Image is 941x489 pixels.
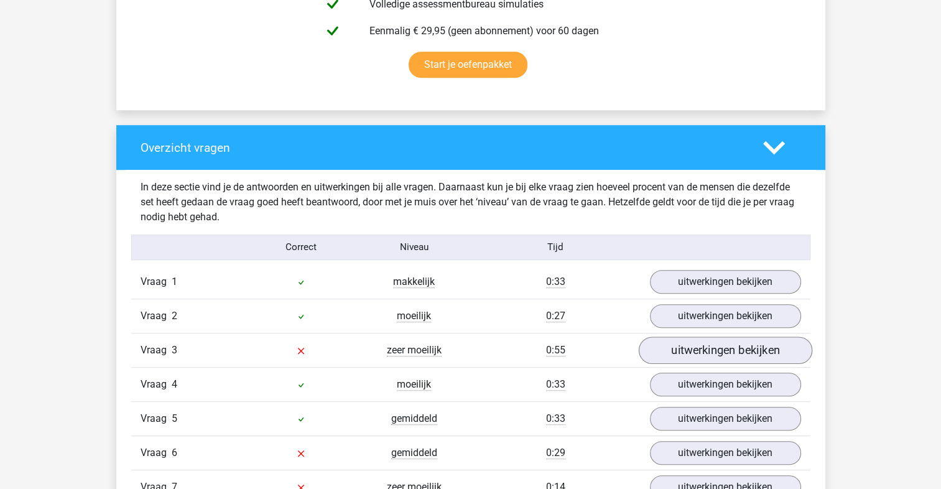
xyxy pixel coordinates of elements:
[172,447,177,459] span: 6
[141,343,172,358] span: Vraag
[141,445,172,460] span: Vraag
[172,412,177,424] span: 5
[650,304,801,328] a: uitwerkingen bekijken
[172,378,177,390] span: 4
[141,411,172,426] span: Vraag
[650,441,801,465] a: uitwerkingen bekijken
[172,310,177,322] span: 2
[470,240,640,254] div: Tijd
[387,344,442,356] span: zeer moeilijk
[141,377,172,392] span: Vraag
[141,141,744,155] h4: Overzicht vragen
[397,378,431,391] span: moeilijk
[546,412,565,425] span: 0:33
[172,276,177,287] span: 1
[650,407,801,431] a: uitwerkingen bekijken
[393,276,435,288] span: makkelijk
[172,344,177,356] span: 3
[397,310,431,322] span: moeilijk
[650,373,801,396] a: uitwerkingen bekijken
[358,240,471,254] div: Niveau
[141,274,172,289] span: Vraag
[244,240,358,254] div: Correct
[409,52,527,78] a: Start je oefenpakket
[546,276,565,288] span: 0:33
[391,412,437,425] span: gemiddeld
[131,180,810,225] div: In deze sectie vind je de antwoorden en uitwerkingen bij alle vragen. Daarnaast kun je bij elke v...
[650,270,801,294] a: uitwerkingen bekijken
[546,344,565,356] span: 0:55
[638,337,812,364] a: uitwerkingen bekijken
[546,378,565,391] span: 0:33
[141,309,172,324] span: Vraag
[391,447,437,459] span: gemiddeld
[546,447,565,459] span: 0:29
[546,310,565,322] span: 0:27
